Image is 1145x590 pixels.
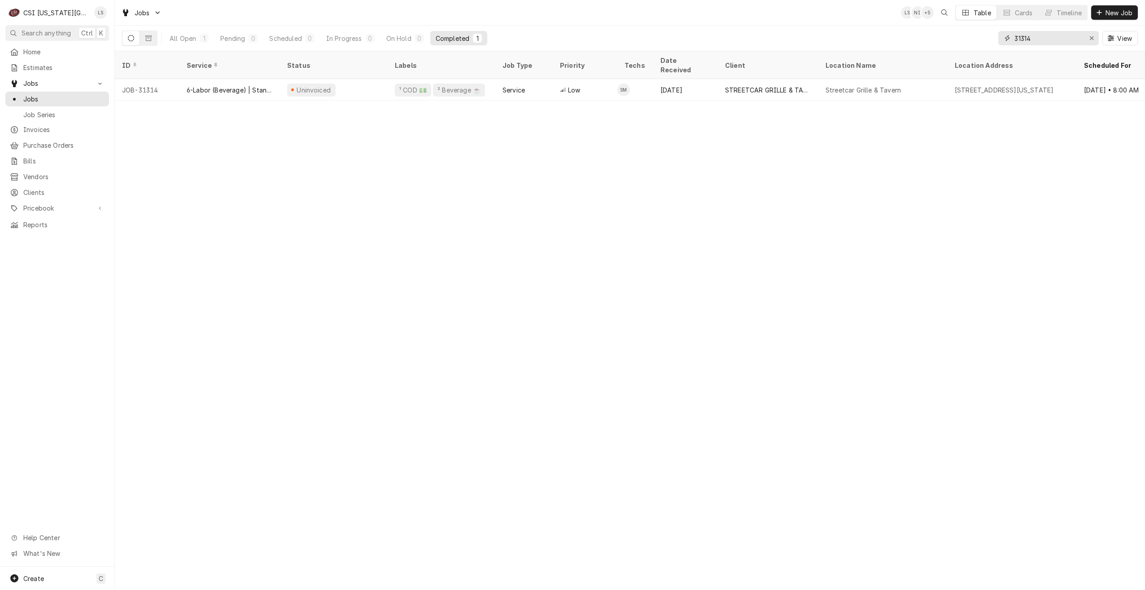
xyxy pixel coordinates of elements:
[23,8,89,18] div: CSI [US_STATE][GEOGRAPHIC_DATA]
[5,201,109,216] a: Go to Pricebook
[1115,34,1134,43] span: View
[5,107,109,122] a: Job Series
[653,79,718,101] div: [DATE]
[5,44,109,59] a: Home
[974,8,991,18] div: Table
[99,28,103,38] span: K
[118,5,165,20] a: Go to Jobs
[911,6,924,19] div: NI
[901,6,913,19] div: Lindy Springer's Avatar
[1015,8,1033,18] div: Cards
[99,574,103,583] span: C
[475,34,480,43] div: 1
[23,47,105,57] span: Home
[725,61,809,70] div: Client
[386,34,411,43] div: On Hold
[503,85,525,95] div: Service
[23,188,105,197] span: Clients
[436,34,469,43] div: Completed
[5,217,109,232] a: Reports
[220,34,245,43] div: Pending
[23,63,105,72] span: Estimates
[1014,31,1082,45] input: Keyword search
[5,60,109,75] a: Estimates
[826,61,939,70] div: Location Name
[398,85,428,95] div: ¹ COD 💵
[187,85,273,95] div: 6-Labor (Beverage) | Standard | Incurred
[617,84,630,96] div: Sean Mckelvey's Avatar
[5,92,109,106] a: Jobs
[955,85,1053,95] div: [STREET_ADDRESS][US_STATE]
[921,6,934,19] div: + 5
[23,110,105,119] span: Job Series
[901,6,913,19] div: LS
[395,61,488,70] div: Labels
[1057,8,1082,18] div: Timeline
[307,34,313,43] div: 0
[5,76,109,91] a: Go to Jobs
[5,138,109,153] a: Purchase Orders
[81,28,93,38] span: Ctrl
[23,575,44,582] span: Create
[23,156,105,166] span: Bills
[5,530,109,545] a: Go to Help Center
[937,5,952,20] button: Open search
[955,61,1068,70] div: Location Address
[5,25,109,41] button: Search anythingCtrlK
[122,61,170,70] div: ID
[23,203,91,213] span: Pricebook
[94,6,107,19] div: Lindy Springer's Avatar
[8,6,21,19] div: CSI Kansas City's Avatar
[503,61,546,70] div: Job Type
[115,79,179,101] div: JOB-31314
[660,56,709,75] div: Date Received
[23,549,104,558] span: What's New
[269,34,302,43] div: Scheduled
[135,8,150,18] span: Jobs
[23,533,104,542] span: Help Center
[826,85,901,95] div: Streetcar Grille & Tavern
[568,85,580,95] span: Low
[437,85,481,95] div: ² Beverage ☕️
[560,61,608,70] div: Priority
[187,61,271,70] div: Service
[1104,8,1134,18] span: New Job
[23,79,91,88] span: Jobs
[250,34,256,43] div: 0
[326,34,362,43] div: In Progress
[296,85,332,95] div: Uninvoiced
[1084,31,1099,45] button: Erase input
[1091,5,1138,20] button: New Job
[22,28,71,38] span: Search anything
[170,34,196,43] div: All Open
[367,34,373,43] div: 0
[5,122,109,137] a: Invoices
[725,85,811,95] div: STREETCAR GRILLE & TAVERN
[94,6,107,19] div: LS
[23,172,105,181] span: Vendors
[625,61,646,70] div: Techs
[201,34,207,43] div: 1
[287,61,379,70] div: Status
[911,6,924,19] div: Nate Ingram's Avatar
[23,220,105,229] span: Reports
[417,34,422,43] div: 0
[5,154,109,168] a: Bills
[617,84,630,96] div: SM
[1102,31,1138,45] button: View
[8,6,21,19] div: C
[5,185,109,200] a: Clients
[5,546,109,561] a: Go to What's New
[5,169,109,184] a: Vendors
[23,94,105,104] span: Jobs
[23,125,105,134] span: Invoices
[23,141,105,150] span: Purchase Orders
